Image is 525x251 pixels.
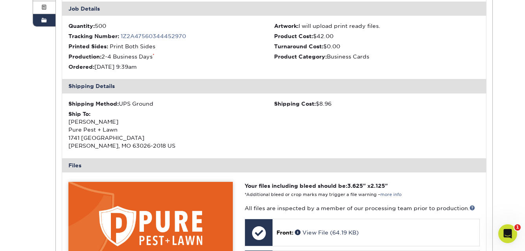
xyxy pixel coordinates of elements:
small: *Additional bleed or crop marks may trigger a file warning – [245,192,402,197]
div: UPS Ground [68,100,274,108]
div: Files [62,158,486,172]
a: more info [380,192,402,197]
p: All files are inspected by a member of our processing team prior to production. [245,204,479,212]
strong: Artwork: [274,23,298,29]
span: 3.625 [347,183,363,189]
li: Business Cards [274,53,480,60]
li: 500 [68,22,274,30]
a: View File (64.19 KB) [295,229,359,236]
iframe: Intercom live chat [498,224,517,243]
div: Shipping Details [62,79,486,93]
strong: Product Cost: [274,33,313,39]
strong: Shipping Cost: [274,101,316,107]
li: [DATE] 9:39am [68,63,274,71]
strong: Tracking Number: [68,33,119,39]
strong: Quantity: [68,23,95,29]
strong: Turnaround Cost: [274,43,323,49]
li: $42.00 [274,32,480,40]
li: 2-4 Business Days [68,53,274,60]
strong: Ordered: [68,64,94,70]
strong: Ship To: [68,111,90,117]
strong: Shipping Method: [68,101,119,107]
a: 1Z2A47560344452970 [121,33,186,39]
span: 2.125 [370,183,385,189]
strong: Printed Sides: [68,43,108,49]
div: Job Details [62,2,486,16]
div: [PERSON_NAME] Pure Pest + Lawn 1741 [GEOGRAPHIC_DATA] [PERSON_NAME], MO 63026-2018 US [68,110,274,150]
span: 1 [514,224,521,231]
span: Front: [276,229,293,236]
li: I will upload print ready files. [274,22,480,30]
strong: Product Category: [274,53,327,60]
div: $8.96 [274,100,480,108]
li: $0.00 [274,42,480,50]
span: Print Both Sides [110,43,155,49]
strong: Production: [68,53,101,60]
strong: Your files including bleed should be: " x " [245,183,388,189]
